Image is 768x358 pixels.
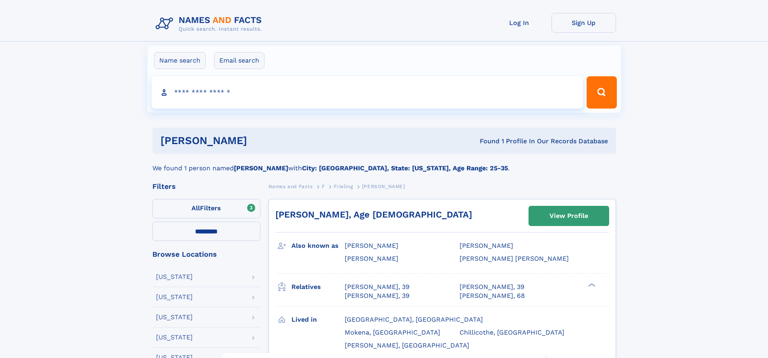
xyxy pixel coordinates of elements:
[152,13,268,35] img: Logo Names and Facts
[345,255,398,262] span: [PERSON_NAME]
[334,184,353,189] span: Frieling
[322,181,325,191] a: F
[156,334,193,341] div: [US_STATE]
[362,184,405,189] span: [PERSON_NAME]
[302,164,508,172] b: City: [GEOGRAPHIC_DATA], State: [US_STATE], Age Range: 25-35
[160,136,364,146] h1: [PERSON_NAME]
[275,209,472,220] a: [PERSON_NAME], Age [DEMOGRAPHIC_DATA]
[460,329,564,336] span: Chillicothe, [GEOGRAPHIC_DATA]
[191,204,200,212] span: All
[345,329,440,336] span: Mokena, [GEOGRAPHIC_DATA]
[334,181,353,191] a: Frieling
[154,52,206,69] label: Name search
[322,184,325,189] span: F
[345,291,410,300] a: [PERSON_NAME], 39
[152,76,583,109] input: search input
[529,206,609,226] a: View Profile
[234,164,288,172] b: [PERSON_NAME]
[152,183,260,190] div: Filters
[152,199,260,218] label: Filters
[291,280,345,294] h3: Relatives
[345,316,483,323] span: [GEOGRAPHIC_DATA], [GEOGRAPHIC_DATA]
[268,181,313,191] a: Names and Facts
[549,207,588,225] div: View Profile
[152,251,260,258] div: Browse Locations
[552,13,616,33] a: Sign Up
[156,294,193,300] div: [US_STATE]
[586,282,596,287] div: ❯
[156,314,193,320] div: [US_STATE]
[152,154,616,173] div: We found 1 person named with .
[345,341,469,349] span: [PERSON_NAME], [GEOGRAPHIC_DATA]
[587,76,616,109] button: Search Button
[345,242,398,249] span: [PERSON_NAME]
[487,13,552,33] a: Log In
[460,283,524,291] a: [PERSON_NAME], 39
[460,255,569,262] span: [PERSON_NAME] [PERSON_NAME]
[460,242,513,249] span: [PERSON_NAME]
[291,313,345,327] h3: Lived in
[156,274,193,280] div: [US_STATE]
[291,239,345,253] h3: Also known as
[460,291,525,300] a: [PERSON_NAME], 68
[214,52,264,69] label: Email search
[345,283,410,291] a: [PERSON_NAME], 39
[363,137,608,146] div: Found 1 Profile In Our Records Database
